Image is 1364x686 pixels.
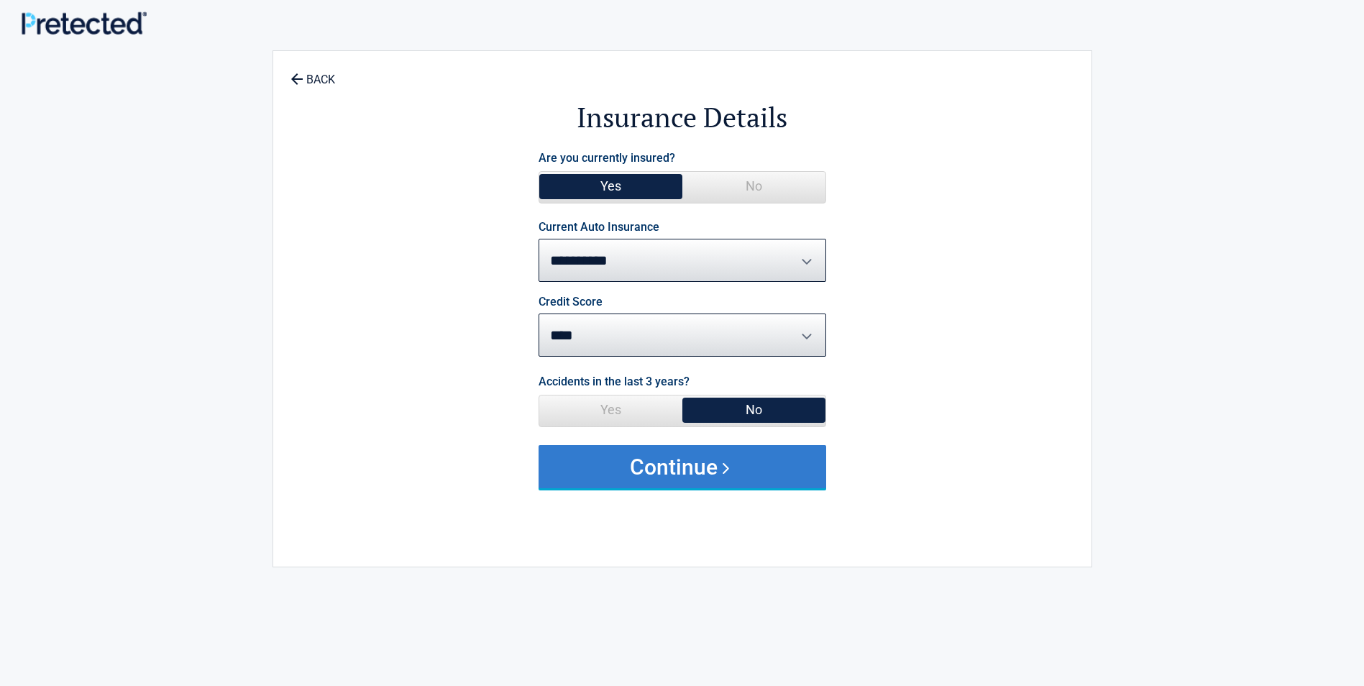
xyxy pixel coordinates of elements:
span: No [682,172,825,201]
h2: Insurance Details [352,99,1012,136]
span: Yes [539,172,682,201]
label: Accidents in the last 3 years? [539,372,690,391]
img: Main Logo [22,12,147,34]
label: Current Auto Insurance [539,221,659,233]
label: Credit Score [539,296,603,308]
label: Are you currently insured? [539,148,675,168]
button: Continue [539,445,826,488]
span: No [682,395,825,424]
a: BACK [288,60,338,86]
span: Yes [539,395,682,424]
